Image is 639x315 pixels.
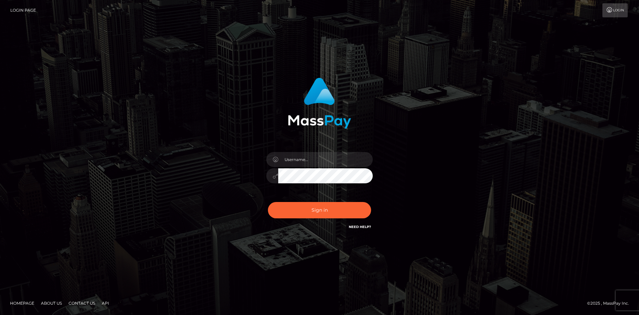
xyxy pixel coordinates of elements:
a: About Us [38,298,65,308]
div: © 2025 , MassPay Inc. [587,300,634,307]
a: Contact Us [66,298,98,308]
a: Login [602,3,628,17]
a: Homepage [7,298,37,308]
a: Login Page [10,3,36,17]
a: API [99,298,112,308]
img: MassPay Login [288,78,351,129]
input: Username... [278,152,373,167]
button: Sign in [268,202,371,218]
a: Need Help? [349,225,371,229]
